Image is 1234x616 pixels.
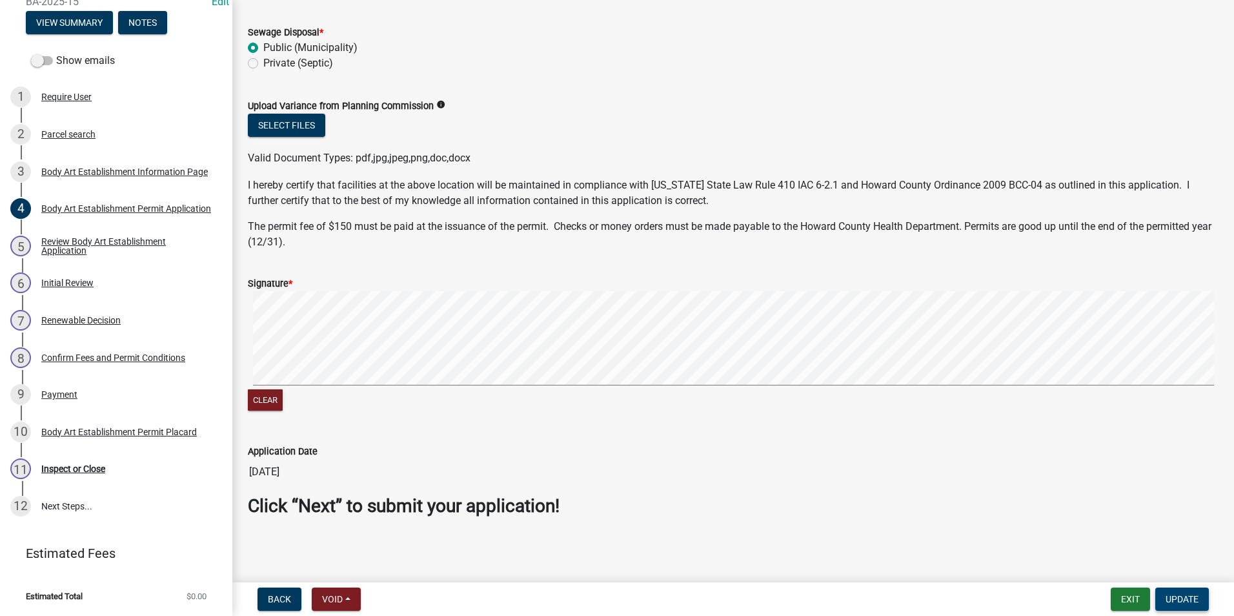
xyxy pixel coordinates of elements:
label: Show emails [31,53,115,68]
div: 2 [10,124,31,145]
div: 8 [10,347,31,368]
div: 9 [10,384,31,405]
span: Estimated Total [26,592,83,601]
button: Clear [248,389,283,411]
div: Body Art Establishment Permit Placard [41,427,197,436]
div: Review Body Art Establishment Application [41,237,212,255]
span: Valid Document Types: pdf,jpg,jpeg,png,doc,docx [248,152,470,164]
button: Notes [118,11,167,34]
label: Public (Municipality) [263,40,358,56]
div: 4 [10,198,31,219]
div: 3 [10,161,31,182]
div: 11 [10,458,31,479]
div: 7 [10,310,31,331]
label: Private (Septic) [263,56,333,71]
span: Update [1166,594,1199,604]
button: Back [258,588,301,611]
div: Renewable Decision [41,316,121,325]
div: 1 [10,87,31,107]
div: Body Art Establishment Information Page [41,167,208,176]
wm-modal-confirm: Notes [118,18,167,28]
div: Require User [41,92,92,101]
div: Inspect or Close [41,464,105,473]
div: Payment [41,390,77,399]
button: Select files [248,114,325,137]
span: $0.00 [187,592,207,601]
div: Body Art Establishment Permit Application [41,204,211,213]
div: 12 [10,496,31,517]
strong: Click “Next” to submit your application! [248,495,560,517]
label: Upload Variance from Planning Commission [248,102,434,111]
label: Signature [248,280,292,289]
div: 10 [10,422,31,442]
button: Void [312,588,361,611]
wm-modal-confirm: Summary [26,18,113,28]
div: Initial Review [41,278,94,287]
button: Update [1155,588,1209,611]
button: View Summary [26,11,113,34]
p: The permit fee of $150 must be paid at the issuance of the permit. Checks or money orders must be... [248,219,1219,250]
i: info [436,100,445,109]
a: Estimated Fees [10,540,212,566]
div: 5 [10,236,31,256]
span: Void [322,594,343,604]
div: Confirm Fees and Permit Conditions [41,353,185,362]
label: Sewage Disposal [248,28,323,37]
p: I hereby certify that facilities at the above location will be maintained in compliance with [US_... [248,178,1219,209]
button: Exit [1111,588,1150,611]
div: Parcel search [41,130,96,139]
label: Application Date [248,447,318,457]
span: Back [268,594,291,604]
div: 6 [10,272,31,293]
